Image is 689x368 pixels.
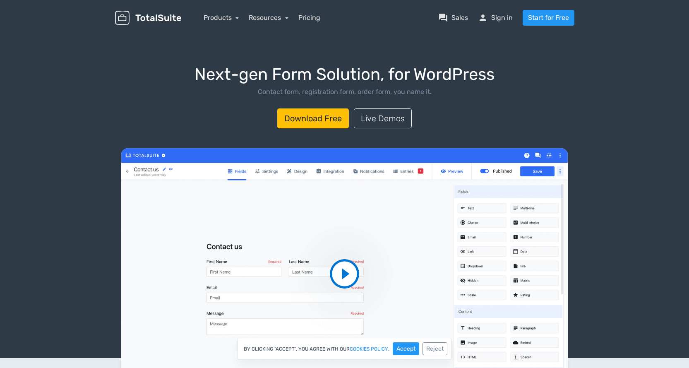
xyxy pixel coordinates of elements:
[478,13,488,23] span: person
[249,14,288,22] a: Resources
[12,65,677,84] h1: Next-gen Form Solution, for WordPress
[204,14,239,22] a: Products
[478,13,513,23] a: personSign in
[237,338,452,360] div: By clicking "Accept", you agree with our .
[115,11,181,25] img: TotalSuite for WordPress
[438,13,448,23] span: question_answer
[393,342,419,355] button: Accept
[354,108,412,128] a: Live Demos
[298,13,320,23] a: Pricing
[438,13,468,23] a: question_answerSales
[423,342,447,355] button: Reject
[12,87,677,97] p: Contact form, registration form, order form, you name it.
[277,108,349,128] a: Download Free
[523,10,574,26] a: Start for Free
[350,346,388,351] a: cookies policy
